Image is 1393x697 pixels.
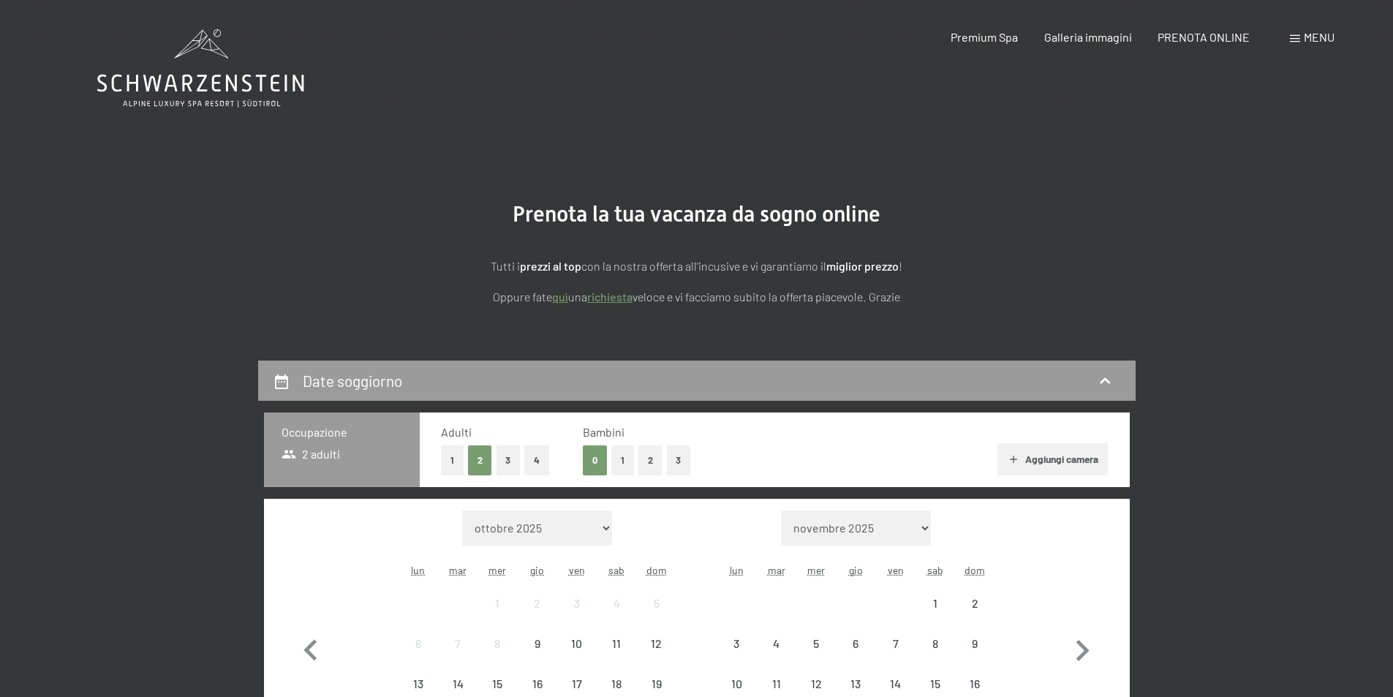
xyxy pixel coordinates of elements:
abbr: sabato [927,564,943,576]
div: 3 [559,598,595,634]
div: arrivo/check-in non effettuabile [916,624,955,663]
button: 1 [441,445,464,475]
div: arrivo/check-in non effettuabile [557,584,597,623]
div: Sun Nov 09 2025 [955,624,994,663]
div: arrivo/check-in non effettuabile [836,624,875,663]
div: Sat Nov 01 2025 [916,584,955,623]
div: 11 [598,638,635,674]
div: Tue Nov 04 2025 [757,624,796,663]
div: arrivo/check-in non effettuabile [438,624,477,663]
div: arrivo/check-in non effettuabile [757,624,796,663]
div: Fri Oct 03 2025 [557,584,597,623]
a: richiesta [587,290,633,304]
div: arrivo/check-in non effettuabile [399,624,438,663]
h2: Date soggiorno [303,372,402,390]
div: Sun Oct 12 2025 [636,624,676,663]
div: Fri Oct 10 2025 [557,624,597,663]
div: 8 [479,638,516,674]
div: Fri Nov 07 2025 [875,624,915,663]
span: Menu [1304,30,1335,44]
div: arrivo/check-in non effettuabile [955,584,994,623]
div: 5 [638,598,674,634]
button: 2 [468,445,492,475]
strong: miglior prezzo [826,259,899,273]
div: Thu Nov 06 2025 [836,624,875,663]
div: Sun Oct 05 2025 [636,584,676,623]
div: 4 [598,598,635,634]
div: arrivo/check-in non effettuabile [597,624,636,663]
div: arrivo/check-in non effettuabile [636,584,676,623]
span: Prenota la tua vacanza da sogno online [513,201,880,227]
div: 6 [837,638,874,674]
abbr: domenica [964,564,985,576]
abbr: mercoledì [488,564,506,576]
div: Sun Nov 02 2025 [955,584,994,623]
span: Bambini [583,425,624,439]
div: Sat Nov 08 2025 [916,624,955,663]
div: arrivo/check-in non effettuabile [557,624,597,663]
abbr: giovedì [849,564,863,576]
div: arrivo/check-in non effettuabile [477,624,517,663]
button: 1 [611,445,634,475]
a: quì [552,290,568,304]
div: arrivo/check-in non effettuabile [955,624,994,663]
div: 8 [917,638,954,674]
span: 2 adulti [282,446,341,462]
a: Premium Spa [951,30,1018,44]
div: 12 [638,638,674,674]
abbr: lunedì [411,564,425,576]
div: 1 [917,598,954,634]
abbr: giovedì [530,564,544,576]
p: Tutti i con la nostra offerta all'incusive e vi garantiamo il ! [331,257,1062,276]
abbr: lunedì [730,564,744,576]
div: 7 [877,638,913,674]
div: Sat Oct 04 2025 [597,584,636,623]
div: 9 [519,638,556,674]
div: 7 [439,638,476,674]
div: Mon Oct 06 2025 [399,624,438,663]
div: arrivo/check-in non effettuabile [518,584,557,623]
strong: prezzi al top [520,259,581,273]
div: 5 [798,638,834,674]
button: 3 [667,445,691,475]
abbr: domenica [646,564,667,576]
div: Mon Nov 03 2025 [717,624,756,663]
div: 10 [559,638,595,674]
button: 0 [583,445,607,475]
div: 2 [956,598,993,634]
div: 6 [400,638,437,674]
button: 3 [497,445,521,475]
a: PRENOTA ONLINE [1158,30,1250,44]
h3: Occupazione [282,424,402,440]
div: 9 [956,638,993,674]
div: arrivo/check-in non effettuabile [636,624,676,663]
div: arrivo/check-in non effettuabile [916,584,955,623]
abbr: venerdì [569,564,585,576]
div: 2 [519,598,556,634]
div: arrivo/check-in non effettuabile [518,624,557,663]
div: Wed Nov 05 2025 [796,624,836,663]
a: Galleria immagini [1044,30,1132,44]
abbr: martedì [449,564,467,576]
div: Thu Oct 09 2025 [518,624,557,663]
abbr: martedì [768,564,785,576]
p: Oppure fate una veloce e vi facciamo subito la offerta piacevole. Grazie [331,287,1062,306]
div: arrivo/check-in non effettuabile [875,624,915,663]
span: Adulti [441,425,472,439]
div: arrivo/check-in non effettuabile [477,584,517,623]
div: arrivo/check-in non effettuabile [717,624,756,663]
abbr: sabato [608,564,624,576]
button: 4 [524,445,549,475]
button: 2 [638,445,662,475]
div: 1 [479,598,516,634]
div: Tue Oct 07 2025 [438,624,477,663]
div: Sat Oct 11 2025 [597,624,636,663]
div: Thu Oct 02 2025 [518,584,557,623]
div: Wed Oct 01 2025 [477,584,517,623]
abbr: mercoledì [807,564,825,576]
div: arrivo/check-in non effettuabile [597,584,636,623]
div: 4 [758,638,795,674]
